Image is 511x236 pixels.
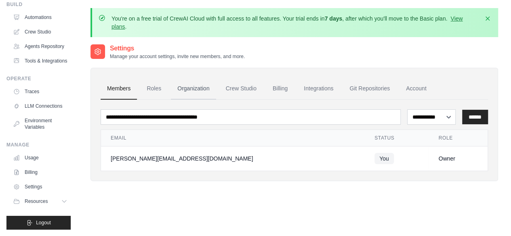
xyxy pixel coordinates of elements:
[101,130,365,146] th: Email
[10,25,71,38] a: Crew Studio
[101,78,137,100] a: Members
[10,195,71,208] button: Resources
[10,151,71,164] a: Usage
[297,78,340,100] a: Integrations
[171,78,216,100] a: Organization
[10,54,71,67] a: Tools & Integrations
[110,53,245,60] p: Manage your account settings, invite new members, and more.
[365,130,429,146] th: Status
[343,78,396,100] a: Git Repositories
[324,15,342,22] strong: 7 days
[140,78,168,100] a: Roles
[429,130,488,146] th: Role
[438,155,478,163] div: Owner
[219,78,263,100] a: Crew Studio
[10,114,71,134] a: Environment Variables
[10,40,71,53] a: Agents Repository
[374,153,394,164] span: You
[110,44,245,53] h2: Settings
[6,142,71,148] div: Manage
[10,85,71,98] a: Traces
[25,198,48,205] span: Resources
[6,216,71,230] button: Logout
[10,11,71,24] a: Automations
[10,166,71,179] a: Billing
[266,78,294,100] a: Billing
[400,78,433,100] a: Account
[10,180,71,193] a: Settings
[10,100,71,113] a: LLM Connections
[111,15,479,31] p: You're on a free trial of CrewAI Cloud with full access to all features. Your trial ends in , aft...
[36,219,51,226] span: Logout
[6,1,71,8] div: Build
[111,155,355,163] div: [PERSON_NAME][EMAIL_ADDRESS][DOMAIN_NAME]
[6,75,71,82] div: Operate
